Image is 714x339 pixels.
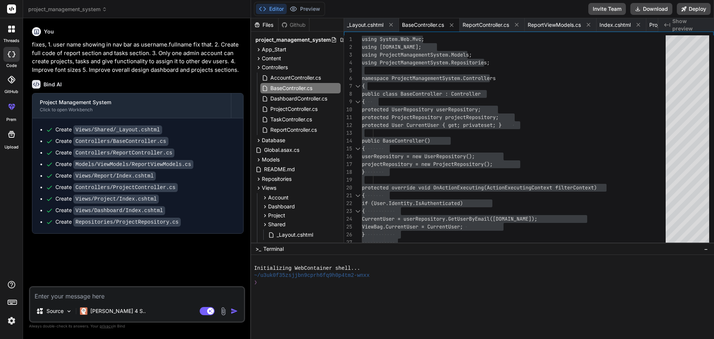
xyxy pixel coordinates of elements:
[251,21,278,29] div: Files
[344,145,352,153] div: 15
[4,89,18,95] label: GitHub
[362,75,496,81] span: namespace ProjectManagementSystem.Controllers
[268,242,280,249] span: Task
[353,145,363,153] div: Click to collapse the range.
[344,121,352,129] div: 12
[344,98,352,106] div: 9
[73,137,168,146] code: Controllers/BaseController.cs
[630,3,672,15] button: Download
[599,21,631,29] span: Index.cshtml
[344,223,352,231] div: 25
[344,168,352,176] div: 18
[73,172,156,180] code: Views/Report/Index.cshtml
[344,59,352,67] div: 4
[262,64,288,71] span: Controllers
[362,59,490,66] span: using ProjectManagementSystem.Repositories;
[344,192,352,199] div: 21
[672,17,708,32] span: Show preview
[344,176,352,184] div: 19
[55,149,174,157] div: Create
[263,165,296,174] span: README.md
[362,36,424,42] span: using System.Web.Mvc;
[268,194,289,201] span: Account
[344,51,352,59] div: 3
[344,82,352,90] div: 7
[254,272,370,279] span: ~/u3uk0f35zsjjbn9cprh6fq9h0p4tm2-wnxx
[270,125,318,134] span: ReportController.cs
[487,114,499,121] span: ory;
[362,153,475,160] span: userRepository = new UserRepository();
[362,44,421,50] span: using [DOMAIN_NAME];
[3,38,19,44] label: threads
[362,90,481,97] span: public class BaseController : Controller
[362,223,463,230] span: ViewBag.CurrentUser = CurrentUser;
[344,74,352,82] div: 6
[90,307,146,315] p: [PERSON_NAME] 4 S..
[219,307,228,316] img: attachment
[263,145,300,154] span: Global.asax.cs
[362,215,463,222] span: CurrentUser = userRepository.GetUs
[344,239,352,246] div: 27
[344,106,352,113] div: 10
[66,308,72,314] img: Pick Models
[270,115,313,124] span: TaskController.cs
[73,125,162,134] code: Views/Shared/_Layout.cshtml
[40,99,223,106] div: Project Management System
[463,215,537,222] span: erByEmail([DOMAIN_NAME]);
[362,137,430,144] span: public BaseController()
[344,207,352,215] div: 23
[362,145,365,152] span: {
[80,307,87,315] img: Claude 4 Sonnet
[344,184,352,192] div: 20
[362,184,487,191] span: protected override void OnActionExecuting(
[55,183,178,191] div: Create
[362,231,365,238] span: }
[276,230,314,239] span: _Layout.cshtml
[677,3,711,15] button: Deploy
[649,21,697,29] span: ProjectController.cs
[5,314,18,327] img: settings
[270,84,313,93] span: BaseController.cs
[73,195,159,204] code: Views/Project/Index.cshtml
[362,51,472,58] span: using ProjectManagementSystem.Models;
[55,172,156,180] div: Create
[40,107,223,113] div: Click to open Workbench
[270,94,328,103] span: DashboardController.cs
[344,67,352,74] div: 5
[475,161,493,167] span: ory();
[256,4,287,14] button: Editor
[353,82,363,90] div: Click to collapse the range.
[362,114,487,121] span: protected ProjectRepository projectReposit
[588,3,626,15] button: Invite Team
[100,324,113,328] span: privacy
[344,113,352,121] div: 11
[344,90,352,98] div: 8
[73,183,178,192] code: Controllers/ProjectController.cs
[44,28,54,35] h6: You
[362,83,365,89] span: {
[402,21,444,29] span: BaseController.cs
[32,41,244,74] p: fixes, 1. user name showing in nav bar as username.fullname fix that. 2. Create full code of repo...
[262,156,280,163] span: Models
[270,105,318,113] span: ProjectController.cs
[344,35,352,43] div: 1
[344,129,352,137] div: 13
[262,184,276,192] span: Views
[29,323,245,330] p: Always double-check its answers. Your in Bind
[344,231,352,239] div: 26
[702,243,710,255] button: −
[344,199,352,207] div: 22
[287,4,323,14] button: Preview
[353,192,363,199] div: Click to collapse the range.
[55,207,165,214] div: Create
[463,21,509,29] span: ReportController.cs
[268,203,295,210] span: Dashboard
[362,106,481,113] span: protected UserRepository userRepository;
[344,137,352,145] div: 14
[55,218,181,226] div: Create
[353,207,363,215] div: Click to collapse the range.
[362,192,365,199] span: {
[279,21,309,29] div: Github
[362,208,365,214] span: {
[268,212,285,219] span: Project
